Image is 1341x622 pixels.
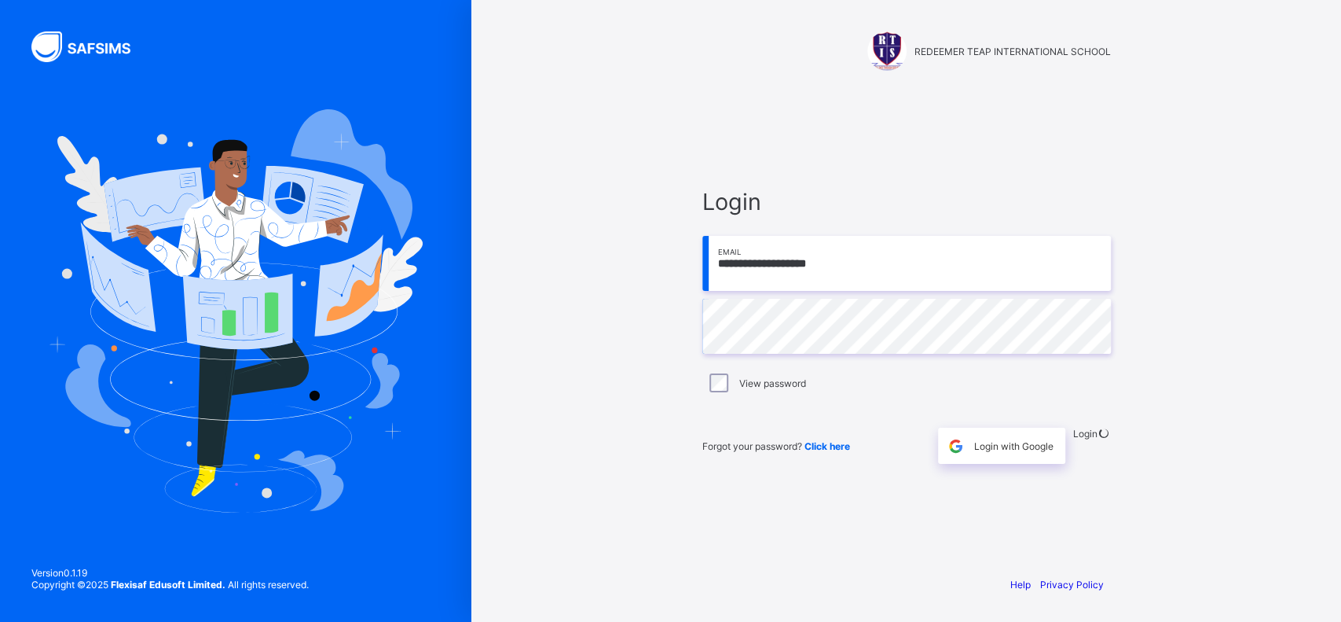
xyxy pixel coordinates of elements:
[1073,428,1097,440] span: Login
[702,188,1111,215] span: Login
[31,31,149,62] img: SAFSIMS Logo
[739,377,806,389] label: View password
[804,440,850,452] a: Click here
[1040,579,1104,591] a: Privacy Policy
[1010,579,1031,591] a: Help
[111,579,225,591] strong: Flexisaf Edusoft Limited.
[914,46,1111,57] span: REDEEMER TEAP INTERNATIONAL SCHOOL
[947,437,965,455] img: google.396cfc9801f0270233282035f929180a.svg
[974,440,1053,452] span: Login with Google
[702,440,850,452] span: Forgot your password?
[31,579,309,591] span: Copyright © 2025 All rights reserved.
[49,109,423,512] img: Hero Image
[31,567,309,579] span: Version 0.1.19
